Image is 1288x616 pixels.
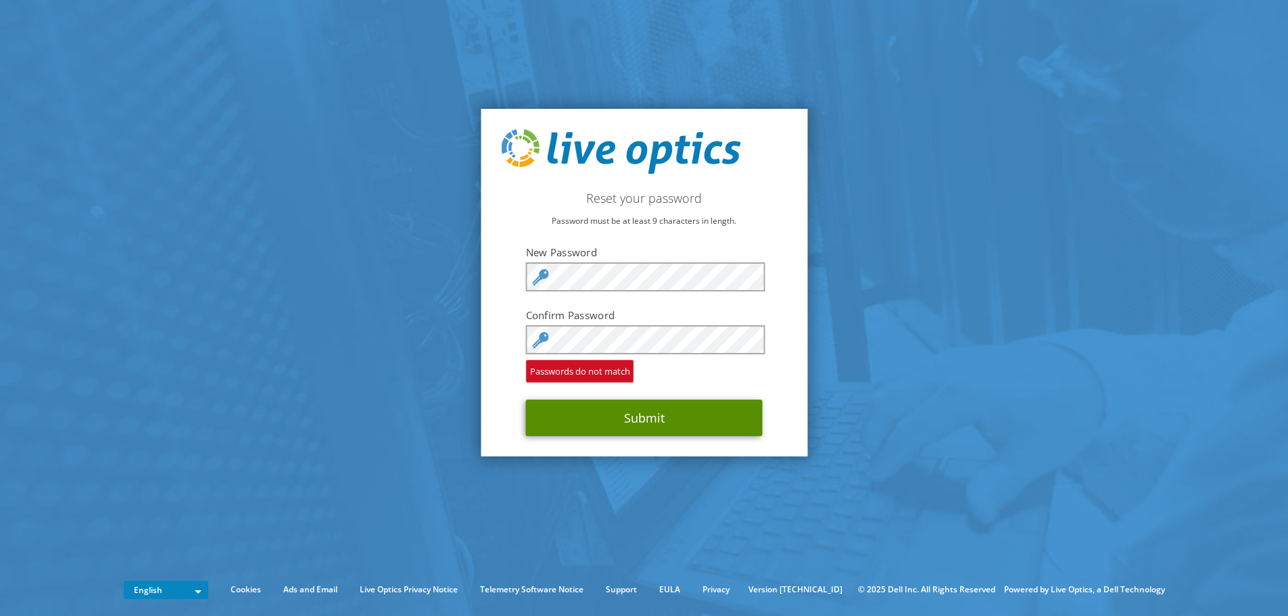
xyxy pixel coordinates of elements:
[470,582,594,597] a: Telemetry Software Notice
[220,582,271,597] a: Cookies
[273,582,348,597] a: Ads and Email
[501,129,740,174] img: live_optics_svg.svg
[1004,582,1165,597] li: Powered by Live Optics, a Dell Technology
[692,582,740,597] a: Privacy
[526,360,634,383] span: Passwords do not match
[742,582,849,597] li: Version [TECHNICAL_ID]
[526,400,763,436] button: Submit
[501,214,787,229] p: Password must be at least 9 characters in length.
[596,582,647,597] a: Support
[350,582,468,597] a: Live Optics Privacy Notice
[501,191,787,206] h2: Reset your password
[851,582,1002,597] li: © 2025 Dell Inc. All Rights Reserved
[526,308,763,322] label: Confirm Password
[649,582,690,597] a: EULA
[526,245,763,259] label: New Password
